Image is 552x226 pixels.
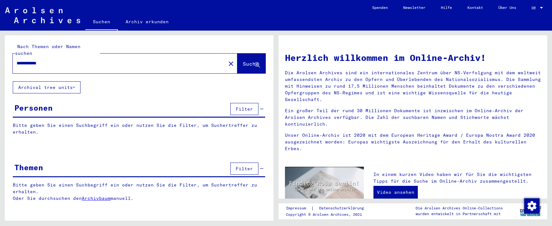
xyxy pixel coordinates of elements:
[82,195,111,201] a: Archivbaum
[286,205,311,212] a: Impressum
[237,54,265,73] button: Suche
[532,6,539,10] span: DE
[15,44,80,56] mat-label: Nach Themen oder Namen suchen
[373,186,418,199] a: Video ansehen
[85,14,118,31] a: Suchen
[14,102,53,113] div: Personen
[243,61,259,67] span: Suche
[13,182,265,202] p: Bitte geben Sie einen Suchbegriff ein oder nutzen Sie die Filter, um Suchertreffer zu erhalten. O...
[227,60,235,68] mat-icon: close
[5,7,80,23] img: Arolsen_neg.svg
[14,162,43,173] div: Themen
[285,69,541,103] p: Die Arolsen Archives sind ein internationales Zentrum über NS-Verfolgung mit dem weltweit umfasse...
[314,205,372,212] a: Datenschutzerklärung
[285,51,541,64] h1: Herzlich willkommen im Online-Archiv!
[518,203,542,219] img: yv_logo.png
[230,103,258,115] button: Filter
[230,163,258,175] button: Filter
[285,132,541,152] p: Unser Online-Archiv ist 2020 mit dem European Heritage Award / Europa Nostra Award 2020 ausgezeic...
[524,198,540,214] img: Zustimmung ändern
[416,211,503,217] p: wurden entwickelt in Partnerschaft mit
[13,81,80,93] button: Archival tree units
[236,166,253,171] span: Filter
[118,14,176,29] a: Archiv erkunden
[13,122,265,135] p: Bitte geben Sie einen Suchbegriff ein oder nutzen Sie die Filter, um Suchertreffer zu erhalten.
[285,167,364,209] img: video.jpg
[285,107,541,128] p: Ein großer Teil der rund 30 Millionen Dokumente ist inzwischen im Online-Archiv der Arolsen Archi...
[236,106,253,112] span: Filter
[373,171,541,185] p: In einem kurzen Video haben wir für Sie die wichtigsten Tipps für die Suche im Online-Archiv zusa...
[286,205,372,212] div: |
[286,212,372,217] p: Copyright © Arolsen Archives, 2021
[416,205,503,211] p: Die Arolsen Archives Online-Collections
[225,57,237,70] button: Clear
